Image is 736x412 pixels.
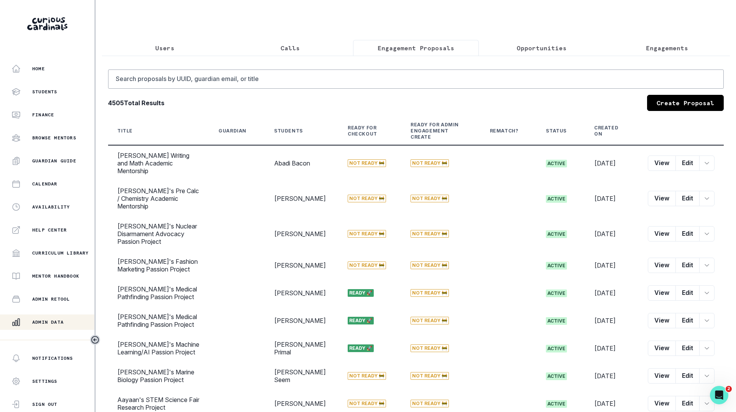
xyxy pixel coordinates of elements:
[411,261,449,269] span: Not Ready 🚧
[155,43,174,53] p: Users
[648,191,676,206] button: View
[348,261,386,269] span: Not Ready 🚧
[675,313,700,328] button: Edit
[411,400,449,407] span: Not Ready 🚧
[265,252,338,279] td: [PERSON_NAME]
[32,378,58,384] p: Settings
[546,290,567,297] span: active
[699,313,715,328] button: row menu
[348,289,374,297] span: Ready 🚀
[108,216,209,252] td: [PERSON_NAME]'s Nuclear Disarmament Advocacy Passion Project
[32,112,54,118] p: Finance
[348,344,374,352] span: Ready 🚀
[32,89,58,95] p: Students
[546,400,567,408] span: active
[546,160,567,167] span: active
[411,122,462,140] div: Ready for Admin Engagement Create
[585,362,639,390] td: [DATE]
[265,334,338,362] td: [PERSON_NAME] Primal
[32,227,67,233] p: Help Center
[546,128,567,134] div: Status
[32,181,58,187] p: Calendar
[585,145,639,181] td: [DATE]
[281,43,300,53] p: Calls
[378,43,454,53] p: Engagement Proposals
[546,230,567,238] span: active
[699,341,715,356] button: row menu
[546,262,567,270] span: active
[32,401,58,407] p: Sign Out
[517,43,567,53] p: Opportunities
[675,341,700,356] button: Edit
[274,128,303,134] div: Students
[265,307,338,334] td: [PERSON_NAME]
[411,372,449,380] span: Not Ready 🚧
[675,258,700,273] button: Edit
[108,252,209,279] td: [PERSON_NAME]'s Fashion Marketing Passion Project
[647,95,724,111] a: Create Proposal
[646,43,688,53] p: Engagements
[32,296,70,302] p: Admin Retool
[585,252,639,279] td: [DATE]
[265,181,338,216] td: [PERSON_NAME]
[108,334,209,362] td: [PERSON_NAME]'s Machine Learning/AI Passion Project
[348,230,386,238] span: Not Ready 🚧
[648,396,676,411] button: View
[675,226,700,242] button: Edit
[546,372,567,380] span: active
[32,66,45,72] p: Home
[108,279,209,307] td: [PERSON_NAME]'s Medical Pathfinding Passion Project
[348,125,383,137] div: Ready for Checkout
[675,368,700,384] button: Edit
[585,181,639,216] td: [DATE]
[710,386,728,404] iframe: Intercom live chat
[546,345,567,352] span: active
[585,216,639,252] td: [DATE]
[699,191,715,206] button: row menu
[265,362,338,390] td: [PERSON_NAME] Seem
[90,335,100,345] button: Toggle sidebar
[117,128,133,134] div: Title
[585,334,639,362] td: [DATE]
[108,307,209,334] td: [PERSON_NAME]'s Medical Pathfinding Passion Project
[726,386,732,392] span: 2
[594,125,620,137] div: Created On
[108,181,209,216] td: [PERSON_NAME]'s Pre Calc / Chemistry Academic Mentorship
[265,279,338,307] td: [PERSON_NAME]
[265,145,338,181] td: Abadi Bacon
[411,317,449,324] span: Not Ready 🚧
[648,368,676,384] button: View
[32,158,76,164] p: Guardian Guide
[648,258,676,273] button: View
[32,250,89,256] p: Curriculum Library
[348,159,386,167] span: Not Ready 🚧
[699,226,715,242] button: row menu
[699,285,715,301] button: row menu
[411,159,449,167] span: Not Ready 🚧
[108,145,209,181] td: [PERSON_NAME] Writing and Math Academic Mentorship
[32,319,64,325] p: Admin Data
[411,230,449,238] span: Not Ready 🚧
[32,273,79,279] p: Mentor Handbook
[648,285,676,301] button: View
[648,156,676,171] button: View
[699,156,715,171] button: row menu
[27,17,67,30] img: Curious Cardinals Logo
[675,285,700,301] button: Edit
[219,128,246,134] div: Guardian
[348,400,386,407] span: Not Ready 🚧
[348,317,374,324] span: Ready 🚀
[32,355,73,361] p: Notifications
[675,396,700,411] button: Edit
[585,279,639,307] td: [DATE]
[348,372,386,380] span: Not Ready 🚧
[411,195,449,202] span: Not Ready 🚧
[648,226,676,242] button: View
[546,195,567,203] span: active
[490,128,519,134] div: Rematch?
[585,307,639,334] td: [DATE]
[699,258,715,273] button: row menu
[32,135,76,141] p: Browse Mentors
[265,216,338,252] td: [PERSON_NAME]
[108,362,209,390] td: [PERSON_NAME]'s Marine Biology Passion Project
